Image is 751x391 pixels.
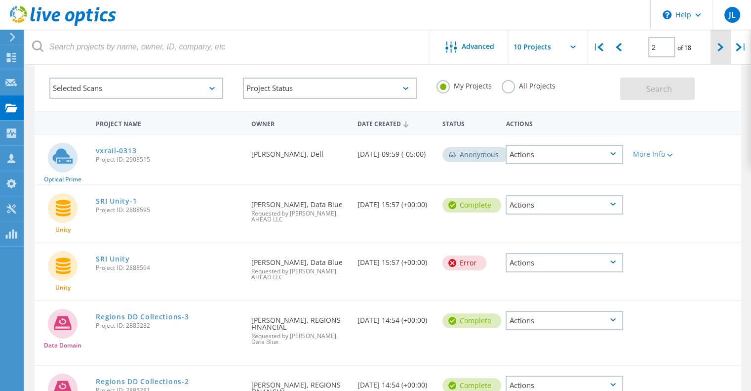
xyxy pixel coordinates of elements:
div: [DATE] 15:57 (+00:00) [353,185,437,218]
div: [PERSON_NAME], Data Blue [246,243,353,290]
span: Data Domain [44,343,81,348]
label: All Projects [502,80,555,89]
a: Regions DD Collections-3 [96,313,189,320]
span: Requested by [PERSON_NAME], AHEAD LLC [251,268,348,280]
span: JL [728,11,735,19]
div: [PERSON_NAME], Dell [246,135,353,168]
label: My Projects [436,80,492,89]
div: [DATE] 09:59 (-05:00) [353,135,437,168]
span: Project ID: 2885282 [96,323,241,329]
div: Owner [246,114,353,132]
span: Unity [55,227,71,233]
span: Requested by [PERSON_NAME], Data Blue [251,333,348,345]
div: Status [437,114,501,132]
span: Requested by [PERSON_NAME], AHEAD LLC [251,211,348,222]
div: | [588,30,608,65]
div: [PERSON_NAME], Data Blue [246,185,353,232]
div: Complete [442,198,501,213]
div: Actions [501,114,628,132]
div: Actions [506,195,623,215]
a: SRI Unity-1 [96,198,137,205]
span: Unity [55,285,71,291]
div: Project Status [243,78,417,99]
span: Optical Prime [44,176,81,182]
span: Search [646,84,672,94]
div: Actions [506,311,623,330]
div: [PERSON_NAME], REGIONS FINANCIAL [246,301,353,355]
a: SRI Unity [96,256,129,262]
div: Complete [442,313,501,328]
span: Project ID: 2888594 [96,265,241,271]
button: Search [620,78,695,100]
div: | [731,30,751,65]
input: Search projects by name, owner, ID, company, etc [25,30,431,64]
div: Actions [506,145,623,164]
div: Project Name [91,114,246,132]
a: Live Optics Dashboard [10,21,116,28]
div: Date Created [353,114,437,132]
div: Error [442,256,486,270]
svg: \n [663,10,672,19]
span: Project ID: 2888595 [96,207,241,213]
span: of 18 [677,43,691,52]
div: More Info [633,151,679,158]
div: Actions [506,253,623,272]
div: [DATE] 15:57 (+00:00) [353,243,437,276]
span: Advanced [462,43,494,50]
div: Anonymous [442,147,509,162]
a: Regions DD Collections-2 [96,378,189,385]
a: vxrail-0313 [96,147,136,154]
span: Project ID: 2908515 [96,157,241,163]
div: Selected Scans [49,78,223,99]
div: [DATE] 14:54 (+00:00) [353,301,437,334]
